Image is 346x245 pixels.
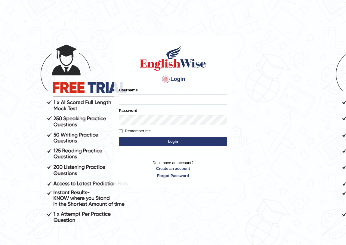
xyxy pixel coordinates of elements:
[119,87,138,93] label: Username
[119,128,151,134] label: Remember me
[119,129,123,133] input: Remember me
[119,166,227,171] a: Create an account
[119,75,227,84] h4: Login
[119,108,137,113] label: Password
[119,173,227,179] a: Forgot Password
[119,160,227,179] p: Don't have an account?
[139,44,207,72] img: Logo of English Wise sign in for intelligent practice with AI
[119,137,227,146] button: Login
